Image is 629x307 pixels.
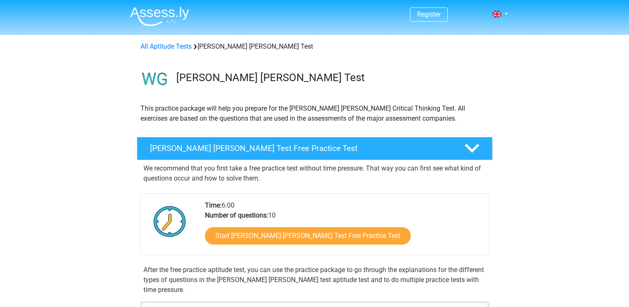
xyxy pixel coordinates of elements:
[176,71,486,84] h3: [PERSON_NAME] [PERSON_NAME] Test
[133,137,496,160] a: [PERSON_NAME] [PERSON_NAME] Test Free Practice Test
[150,144,451,153] h4: [PERSON_NAME] [PERSON_NAME] Test Free Practice Test
[141,104,489,124] p: This practice package will help you prepare for the [PERSON_NAME] [PERSON_NAME] Critical Thinking...
[205,211,268,219] b: Number of questions:
[137,42,492,52] div: [PERSON_NAME] [PERSON_NAME] Test
[140,265,489,295] div: After the free practice aptitude test, you can use the practice package to go through the explana...
[137,62,173,97] img: watson glaser test
[149,201,191,242] img: Clock
[130,7,189,26] img: Assessly
[199,201,488,255] div: 6:00 10
[143,163,486,183] p: We recommend that you first take a free practice test without time pressure. That way you can fir...
[417,10,441,18] a: Register
[205,201,222,209] b: Time:
[141,42,192,50] a: All Aptitude Tests
[205,227,411,245] a: Start [PERSON_NAME] [PERSON_NAME] Test Free Practice Test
